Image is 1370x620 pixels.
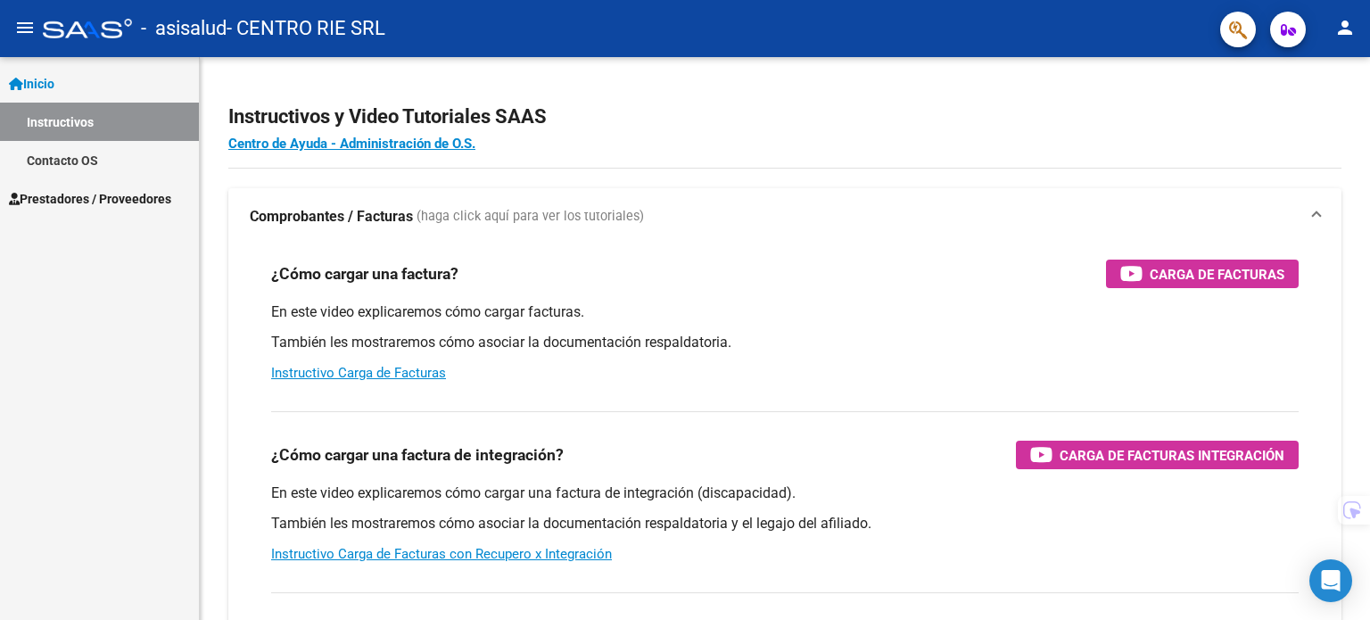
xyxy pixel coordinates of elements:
span: Inicio [9,74,54,94]
p: También les mostraremos cómo asociar la documentación respaldatoria y el legajo del afiliado. [271,514,1299,533]
button: Carga de Facturas [1106,260,1299,288]
a: Centro de Ayuda - Administración de O.S. [228,136,475,152]
strong: Comprobantes / Facturas [250,207,413,227]
p: En este video explicaremos cómo cargar facturas. [271,302,1299,322]
span: - CENTRO RIE SRL [227,9,385,48]
p: También les mostraremos cómo asociar la documentación respaldatoria. [271,333,1299,352]
div: Open Intercom Messenger [1309,559,1352,602]
mat-icon: menu [14,17,36,38]
mat-expansion-panel-header: Comprobantes / Facturas (haga click aquí para ver los tutoriales) [228,188,1341,245]
h2: Instructivos y Video Tutoriales SAAS [228,100,1341,134]
mat-icon: person [1334,17,1356,38]
a: Instructivo Carga de Facturas con Recupero x Integración [271,546,612,562]
span: Carga de Facturas Integración [1060,444,1284,467]
a: Instructivo Carga de Facturas [271,365,446,381]
span: Prestadores / Proveedores [9,189,171,209]
p: En este video explicaremos cómo cargar una factura de integración (discapacidad). [271,484,1299,503]
span: - asisalud [141,9,227,48]
span: (haga click aquí para ver los tutoriales) [417,207,644,227]
h3: ¿Cómo cargar una factura de integración? [271,442,564,467]
span: Carga de Facturas [1150,263,1284,285]
button: Carga de Facturas Integración [1016,441,1299,469]
h3: ¿Cómo cargar una factura? [271,261,458,286]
